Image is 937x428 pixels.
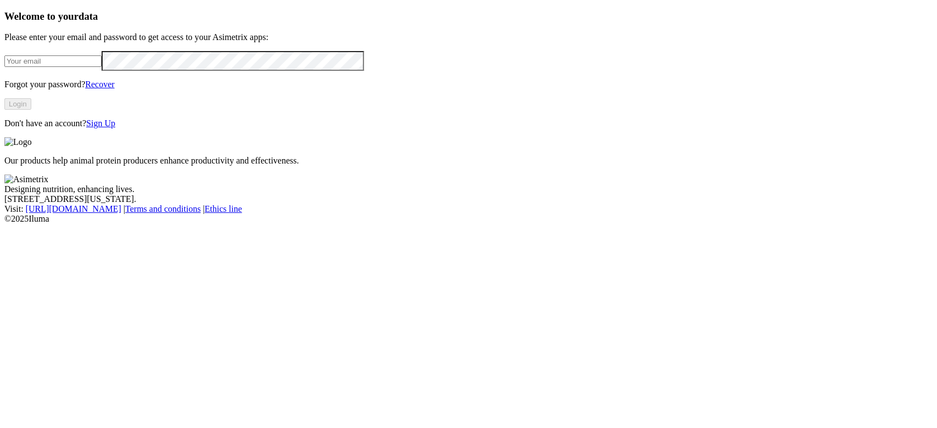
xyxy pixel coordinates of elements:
[4,32,933,42] p: Please enter your email and password to get access to your Asimetrix apps:
[4,204,933,214] div: Visit : | |
[4,55,102,67] input: Your email
[86,119,115,128] a: Sign Up
[26,204,121,213] a: [URL][DOMAIN_NAME]
[4,98,31,110] button: Login
[85,80,114,89] a: Recover
[4,119,933,128] p: Don't have an account?
[4,137,32,147] img: Logo
[78,10,98,22] span: data
[4,174,48,184] img: Asimetrix
[205,204,242,213] a: Ethics line
[4,80,933,89] p: Forgot your password?
[125,204,201,213] a: Terms and conditions
[4,10,933,22] h3: Welcome to your
[4,214,933,224] div: © 2025 Iluma
[4,184,933,194] div: Designing nutrition, enhancing lives.
[4,194,933,204] div: [STREET_ADDRESS][US_STATE].
[4,156,933,166] p: Our products help animal protein producers enhance productivity and effectiveness.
